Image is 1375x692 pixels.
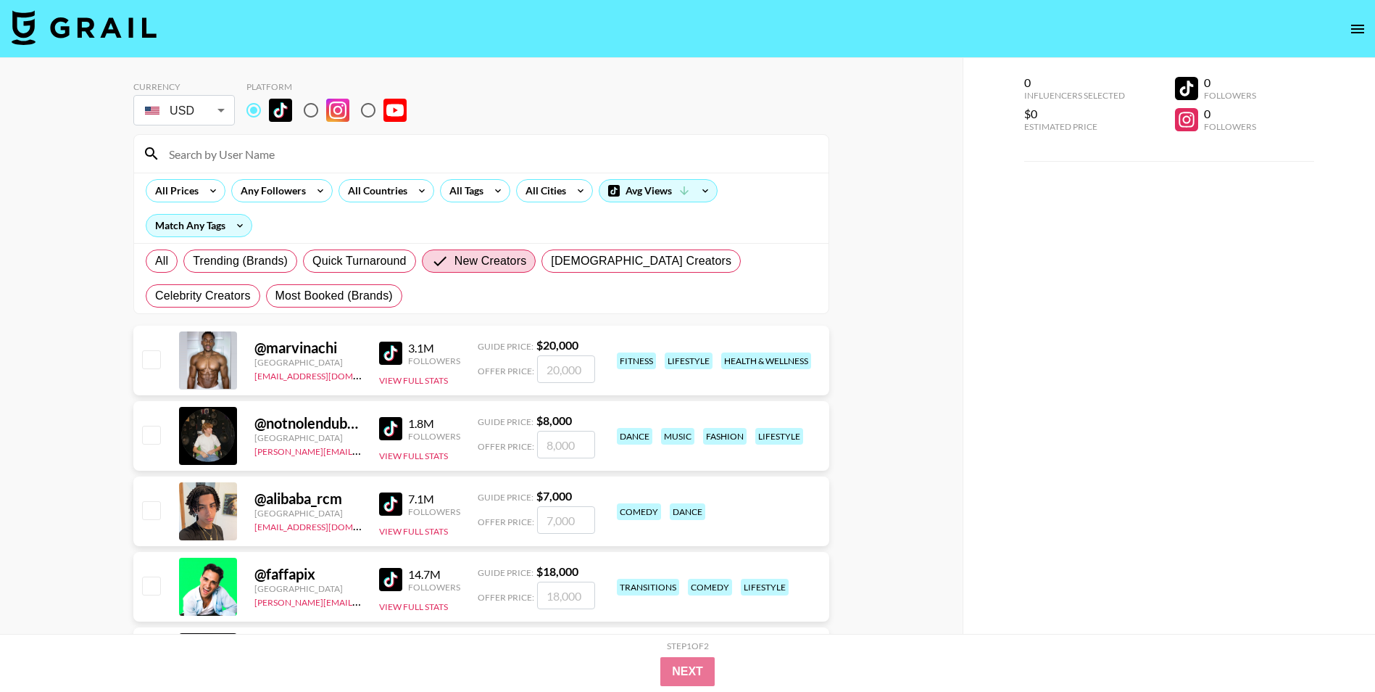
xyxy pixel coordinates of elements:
[326,99,349,122] img: Instagram
[670,503,705,520] div: dance
[246,81,418,92] div: Platform
[1204,75,1256,90] div: 0
[408,431,460,442] div: Followers
[536,564,578,578] strong: $ 18,000
[703,428,747,445] div: fashion
[155,252,168,270] span: All
[517,180,569,202] div: All Cities
[1343,15,1372,44] button: open drawer
[1024,121,1125,132] div: Estimated Price
[537,431,595,458] input: 8,000
[617,353,656,369] div: fitness
[160,142,820,165] input: Search by User Name
[408,416,460,431] div: 1.8M
[254,490,362,508] div: @ alibaba_rcm
[232,180,309,202] div: Any Followers
[254,357,362,368] div: [GEOGRAPHIC_DATA]
[146,215,252,236] div: Match Any Tags
[441,180,486,202] div: All Tags
[478,592,534,603] span: Offer Price:
[379,342,402,365] img: TikTok
[379,417,402,440] img: TikTok
[617,503,661,520] div: comedy
[383,99,407,122] img: YouTube
[537,506,595,534] input: 7,000
[254,368,400,382] a: [EMAIL_ADDRESS][DOMAIN_NAME]
[254,565,362,583] div: @ faffapix
[1024,107,1125,121] div: $0
[379,493,402,516] img: TikTok
[551,252,731,270] span: [DEMOGRAPHIC_DATA] Creators
[688,579,732,596] div: comedy
[478,516,534,527] span: Offer Price:
[661,428,694,445] div: music
[254,519,400,532] a: [EMAIL_ADDRESS][DOMAIN_NAME]
[660,657,715,686] button: Next
[478,341,533,352] span: Guide Price:
[379,568,402,591] img: TikTok
[339,180,410,202] div: All Countries
[536,489,572,503] strong: $ 7,000
[254,583,362,594] div: [GEOGRAPHIC_DATA]
[536,413,572,427] strong: $ 8,000
[254,339,362,357] div: @ marvinachi
[254,414,362,432] div: @ notnolendubuc
[275,287,393,305] span: Most Booked (Brands)
[193,252,288,270] span: Trending (Brands)
[408,582,460,593] div: Followers
[379,526,448,537] button: View Full Stats
[312,252,407,270] span: Quick Turnaround
[408,492,460,506] div: 7.1M
[478,567,533,578] span: Guide Price:
[667,640,709,651] div: Step 1 of 2
[478,416,533,427] span: Guide Price:
[755,428,803,445] div: lifestyle
[254,594,469,608] a: [PERSON_NAME][EMAIL_ADDRESS][DOMAIN_NAME]
[408,355,460,366] div: Followers
[721,353,811,369] div: health & wellness
[408,567,460,582] div: 14.7M
[537,355,595,383] input: 20,000
[1024,90,1125,101] div: Influencers Selected
[665,353,713,369] div: lifestyle
[379,601,448,612] button: View Full Stats
[537,582,595,609] input: 18,000
[379,450,448,461] button: View Full Stats
[408,341,460,355] div: 3.1M
[254,508,362,519] div: [GEOGRAPHIC_DATA]
[478,492,533,503] span: Guide Price:
[269,99,292,122] img: TikTok
[12,10,157,45] img: Grail Talent
[741,579,789,596] div: lifestyle
[1204,90,1256,101] div: Followers
[617,428,652,445] div: dance
[617,579,679,596] div: transitions
[379,375,448,386] button: View Full Stats
[408,506,460,517] div: Followers
[454,252,527,270] span: New Creators
[136,98,232,123] div: USD
[478,441,534,452] span: Offer Price:
[599,180,717,202] div: Avg Views
[146,180,202,202] div: All Prices
[536,338,578,352] strong: $ 20,000
[1024,75,1125,90] div: 0
[155,287,251,305] span: Celebrity Creators
[1204,107,1256,121] div: 0
[254,443,469,457] a: [PERSON_NAME][EMAIL_ADDRESS][DOMAIN_NAME]
[1204,121,1256,132] div: Followers
[478,366,534,376] span: Offer Price:
[133,81,235,92] div: Currency
[254,432,362,443] div: [GEOGRAPHIC_DATA]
